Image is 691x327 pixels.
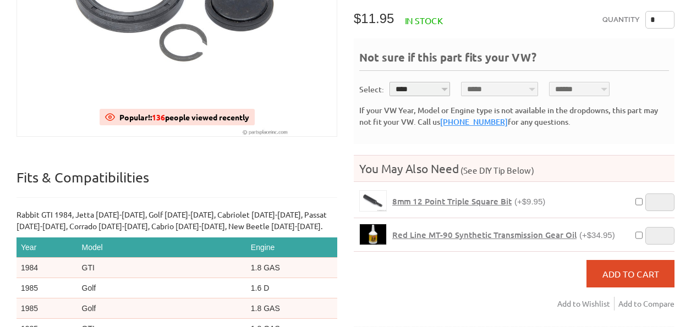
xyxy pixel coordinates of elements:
span: (See DIY Tip Below) [459,165,534,175]
button: Add to Cart [586,260,674,287]
label: Quantity [602,11,640,29]
a: Red Line MT-90 Synthetic Transmission Gear Oil [359,224,387,245]
span: $11.95 [354,11,394,26]
th: Year [17,237,78,258]
a: Add to Wishlist [557,297,615,311]
h4: You May Also Need [354,161,674,176]
a: Red Line MT-90 Synthetic Transmission Gear Oil(+$34.95) [392,230,615,240]
td: Golf [78,298,246,318]
img: Red Line MT-90 Synthetic Transmission Gear Oil [360,224,386,245]
span: In stock [405,15,443,26]
div: If your VW Year, Model or Engine type is not available in the dropdowns, this part may not fit yo... [359,104,669,128]
th: Engine [246,237,337,258]
div: Not sure if this part fits your VW? [359,49,669,71]
td: Golf [78,278,246,298]
span: Red Line MT-90 Synthetic Transmission Gear Oil [392,229,577,240]
a: 8mm 12 Point Triple Square Bit(+$9.95) [392,196,545,207]
td: 1.6 D [246,278,337,298]
a: 8mm 12 Point Triple Square Bit [359,190,387,212]
a: Add to Compare [618,297,674,311]
td: 1985 [17,298,78,318]
img: 8mm 12 Point Triple Square Bit [360,191,386,211]
td: 1.8 GAS [246,257,337,278]
span: 8mm 12 Point Triple Square Bit [392,196,512,207]
th: Model [78,237,246,258]
p: Rabbit GTI 1984, Jetta [DATE]-[DATE], Golf [DATE]-[DATE], Cabriolet [DATE]-[DATE], Passat [DATE]-... [17,209,337,232]
div: Select: [359,84,384,95]
td: 1985 [17,278,78,298]
span: (+$34.95) [579,230,615,240]
td: 1984 [17,257,78,278]
span: (+$9.95) [514,197,545,206]
span: Add to Cart [602,268,659,279]
td: 1.8 GAS [246,298,337,318]
p: Fits & Compatibilities [17,169,337,198]
td: GTI [78,257,246,278]
a: [PHONE_NUMBER] [440,117,508,127]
